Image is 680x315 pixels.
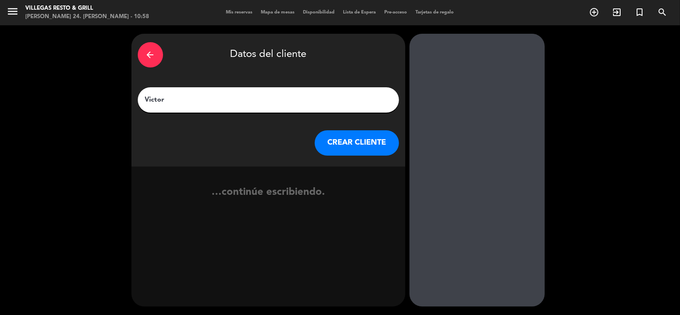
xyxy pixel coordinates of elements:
[144,94,393,106] input: Escriba nombre, correo electrónico o número de teléfono...
[6,5,19,18] i: menu
[145,50,155,60] i: arrow_back
[138,40,399,70] div: Datos del cliente
[25,4,149,13] div: Villegas Resto & Grill
[315,130,399,156] button: CREAR CLIENTE
[222,10,257,15] span: Mis reservas
[257,10,299,15] span: Mapa de mesas
[299,10,339,15] span: Disponibilidad
[412,10,458,15] span: Tarjetas de regalo
[6,5,19,21] button: menu
[612,7,622,17] i: exit_to_app
[25,13,149,21] div: [PERSON_NAME] 24. [PERSON_NAME] - 10:58
[131,184,405,216] div: …continúe escribiendo.
[380,10,412,15] span: Pre-acceso
[657,7,667,17] i: search
[339,10,380,15] span: Lista de Espera
[634,7,645,17] i: turned_in_not
[589,7,599,17] i: add_circle_outline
